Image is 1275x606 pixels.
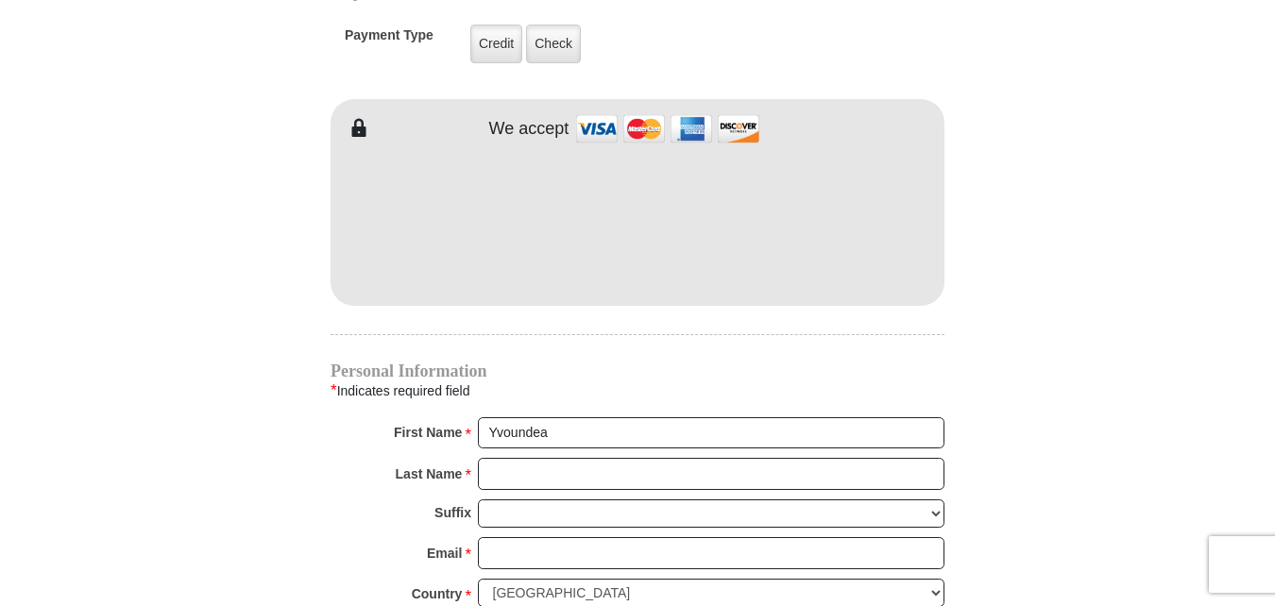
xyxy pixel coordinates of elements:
[345,27,433,53] h5: Payment Type
[331,363,944,379] h4: Personal Information
[434,499,471,526] strong: Suffix
[427,540,462,566] strong: Email
[394,419,462,446] strong: First Name
[489,119,569,140] h4: We accept
[396,461,463,487] strong: Last Name
[331,379,944,403] div: Indicates required field
[573,109,762,149] img: credit cards accepted
[526,25,581,63] label: Check
[470,25,522,63] label: Credit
